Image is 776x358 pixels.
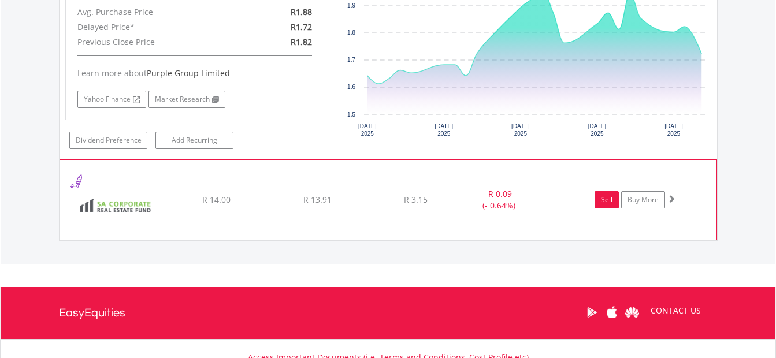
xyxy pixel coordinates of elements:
[588,123,606,137] text: [DATE] 2025
[291,6,312,17] span: R1.88
[347,2,355,9] text: 1.9
[595,191,619,208] a: Sell
[303,194,332,205] span: R 13.91
[602,294,622,330] a: Apple
[621,191,665,208] a: Buy More
[69,35,237,50] div: Previous Close Price
[148,91,225,108] a: Market Research
[147,68,230,79] span: Purple Group Limited
[582,294,602,330] a: Google Play
[347,57,355,63] text: 1.7
[77,68,312,79] div: Learn more about
[643,294,709,327] a: CONTACT US
[511,123,530,137] text: [DATE] 2025
[69,5,237,20] div: Avg. Purchase Price
[291,21,312,32] span: R1.72
[435,123,453,137] text: [DATE] 2025
[455,188,542,211] div: - (- 0.64%)
[488,188,512,199] span: R 0.09
[291,36,312,47] span: R1.82
[347,111,355,118] text: 1.5
[202,194,231,205] span: R 14.00
[358,123,377,137] text: [DATE] 2025
[66,174,165,237] img: EQU.ZA.SAC.png
[69,20,237,35] div: Delayed Price*
[404,194,428,205] span: R 3.15
[69,132,147,149] a: Dividend Preference
[622,294,643,330] a: Huawei
[59,287,125,339] a: EasyEquities
[347,29,355,36] text: 1.8
[77,91,146,108] a: Yahoo Finance
[664,123,683,137] text: [DATE] 2025
[155,132,233,149] a: Add Recurring
[347,84,355,90] text: 1.6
